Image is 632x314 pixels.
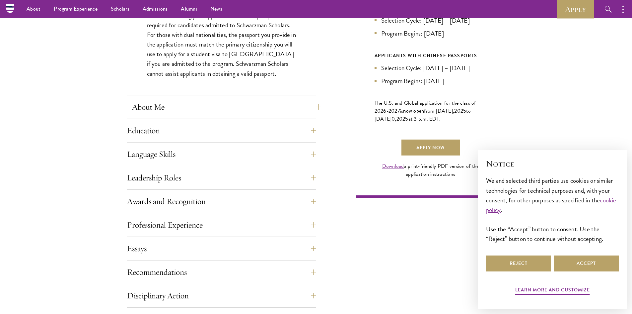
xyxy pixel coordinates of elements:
h2: Notice [486,158,619,169]
span: 6 [383,107,386,115]
button: Language Skills [127,146,316,162]
span: now open [403,107,424,115]
button: Education [127,123,316,139]
span: 0 [391,115,395,123]
button: Reject [486,256,551,271]
span: -202 [386,107,397,115]
button: Essays [127,241,316,257]
button: Awards and Recognition [127,193,316,209]
span: 202 [454,107,463,115]
button: About Me [132,99,321,115]
span: is [400,107,403,115]
button: Recommendations [127,264,316,280]
div: We and selected third parties use cookies or similar technologies for technical purposes and, wit... [486,176,619,243]
span: to [DATE] [375,107,471,123]
li: Selection Cycle: [DATE] – [DATE] [375,63,487,73]
span: from [DATE], [424,107,454,115]
div: APPLICANTS WITH CHINESE PASSPORTS [375,52,487,60]
button: Learn more and customize [515,286,590,296]
li: Program Begins: [DATE] [375,29,487,38]
span: 7 [397,107,400,115]
button: Accept [554,256,619,271]
span: at 3 p.m. EDT. [408,115,441,123]
a: Download [382,162,404,170]
button: Leadership Roles [127,170,316,186]
button: Disciplinary Action [127,288,316,304]
a: Apply Now [401,140,460,156]
span: , [395,115,396,123]
span: 5 [463,107,466,115]
li: Program Begins: [DATE] [375,76,487,86]
span: 5 [405,115,408,123]
button: Professional Experience [127,217,316,233]
a: cookie policy [486,195,616,215]
div: a print-friendly PDF version of the application instructions [375,162,487,178]
span: The U.S. and Global application for the class of 202 [375,99,476,115]
li: Selection Cycle: [DATE] – [DATE] [375,16,487,25]
span: 202 [396,115,405,123]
